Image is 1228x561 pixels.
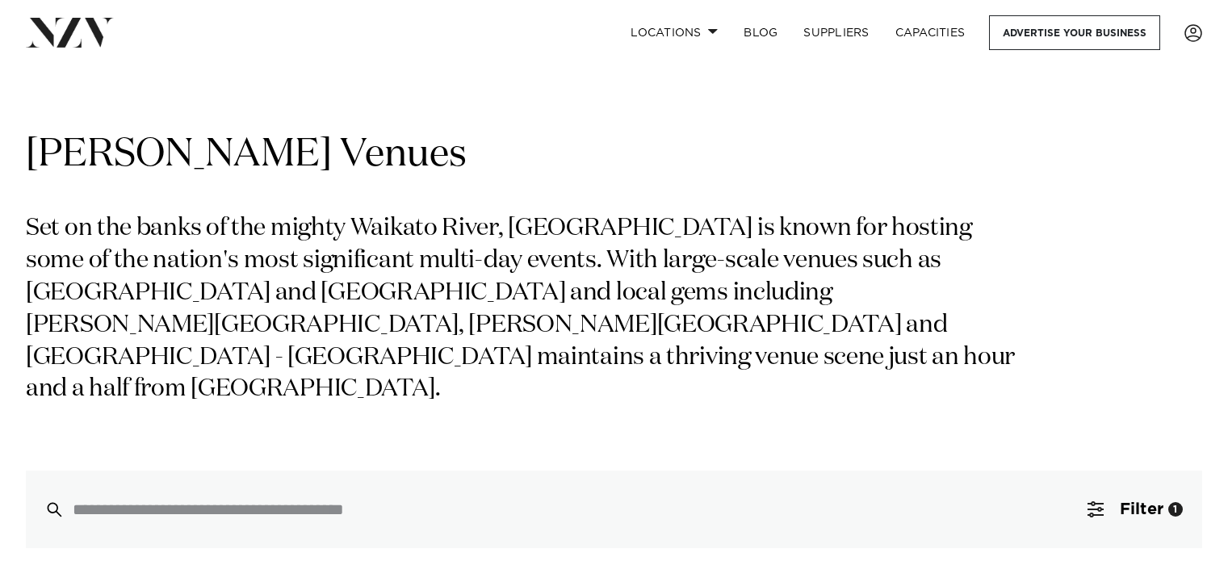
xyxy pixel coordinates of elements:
a: Capacities [882,15,979,50]
img: nzv-logo.png [26,18,114,47]
h1: [PERSON_NAME] Venues [26,130,1202,181]
a: BLOG [731,15,790,50]
button: Filter1 [1068,471,1202,548]
p: Set on the banks of the mighty Waikato River, [GEOGRAPHIC_DATA] is known for hosting some of the ... [26,213,1024,406]
div: 1 [1168,502,1183,517]
a: Locations [618,15,731,50]
a: SUPPLIERS [790,15,882,50]
a: Advertise your business [989,15,1160,50]
span: Filter [1120,501,1163,517]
